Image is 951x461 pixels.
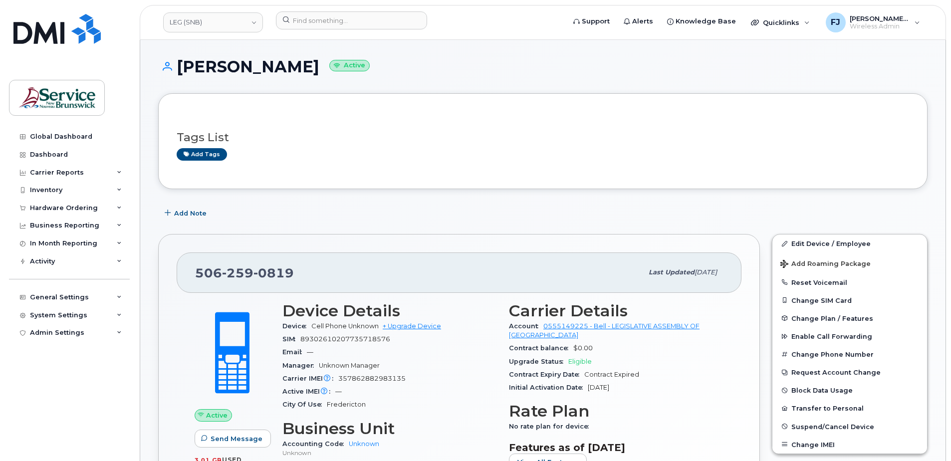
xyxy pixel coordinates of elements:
[772,253,927,273] button: Add Roaming Package
[300,335,390,343] span: 89302610207735718576
[282,335,300,343] span: SIM
[319,362,380,369] span: Unknown Manager
[158,58,928,75] h1: [PERSON_NAME]
[282,388,335,395] span: Active IMEI
[791,333,872,340] span: Enable Call Forwarding
[509,442,723,454] h3: Features as of [DATE]
[329,60,370,71] small: Active
[282,440,349,448] span: Accounting Code
[282,375,338,382] span: Carrier IMEI
[649,268,695,276] span: Last updated
[791,423,874,430] span: Suspend/Cancel Device
[195,430,271,448] button: Send Message
[509,344,573,352] span: Contract balance
[206,411,228,420] span: Active
[772,381,927,399] button: Block Data Usage
[772,436,927,454] button: Change IMEI
[772,418,927,436] button: Suspend/Cancel Device
[509,302,723,320] h3: Carrier Details
[695,268,717,276] span: [DATE]
[282,449,497,457] p: Unknown
[509,384,588,391] span: Initial Activation Date
[780,260,871,269] span: Add Roaming Package
[158,204,215,222] button: Add Note
[772,345,927,363] button: Change Phone Number
[282,302,497,320] h3: Device Details
[772,363,927,381] button: Request Account Change
[177,148,227,161] a: Add tags
[307,348,313,356] span: —
[509,322,700,339] a: 0555149225 - Bell - LEGISLATIVE ASSEMBLY OF [GEOGRAPHIC_DATA]
[335,388,342,395] span: —
[282,401,327,408] span: City Of Use
[588,384,609,391] span: [DATE]
[584,371,639,378] span: Contract Expired
[282,348,307,356] span: Email
[772,309,927,327] button: Change Plan / Features
[177,131,909,144] h3: Tags List
[338,375,406,382] span: 357862882983135
[327,401,366,408] span: Fredericton
[772,273,927,291] button: Reset Voicemail
[211,434,262,444] span: Send Message
[253,265,294,280] span: 0819
[509,371,584,378] span: Contract Expiry Date
[772,234,927,252] a: Edit Device / Employee
[383,322,441,330] a: + Upgrade Device
[509,358,568,365] span: Upgrade Status
[791,314,873,322] span: Change Plan / Features
[195,265,294,280] span: 506
[509,423,594,430] span: No rate plan for device
[509,322,543,330] span: Account
[573,344,593,352] span: $0.00
[772,291,927,309] button: Change SIM Card
[311,322,379,330] span: Cell Phone Unknown
[222,265,253,280] span: 259
[772,399,927,417] button: Transfer to Personal
[509,402,723,420] h3: Rate Plan
[282,420,497,438] h3: Business Unit
[282,362,319,369] span: Manager
[282,322,311,330] span: Device
[568,358,592,365] span: Eligible
[174,209,207,218] span: Add Note
[349,440,379,448] a: Unknown
[772,327,927,345] button: Enable Call Forwarding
